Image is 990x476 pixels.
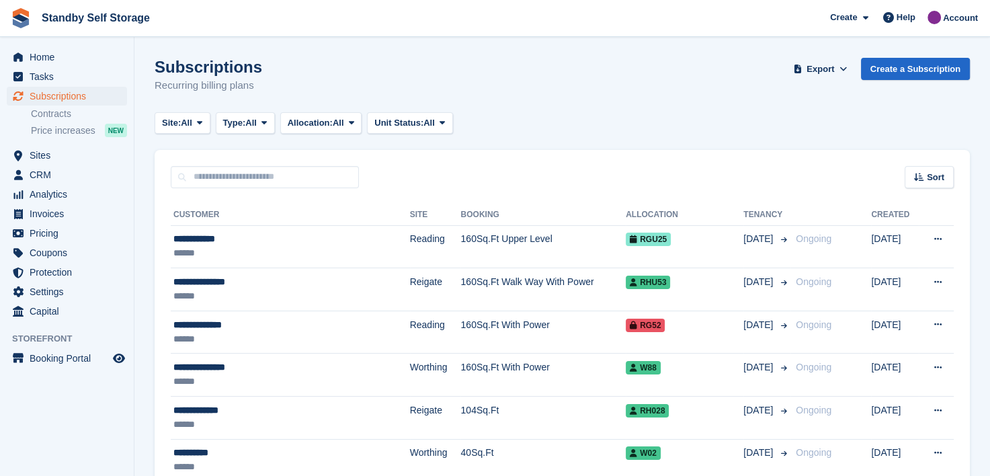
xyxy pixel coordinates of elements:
span: [DATE] [743,275,776,289]
td: [DATE] [871,311,919,354]
td: Worthing [410,354,461,397]
a: menu [7,67,127,86]
span: [DATE] [743,403,776,418]
span: Coupons [30,243,110,262]
th: Allocation [626,204,743,226]
span: Sites [30,146,110,165]
a: Create a Subscription [861,58,970,80]
span: Allocation: [288,116,333,130]
span: Ongoing [796,405,831,415]
span: Ongoing [796,447,831,458]
a: menu [7,146,127,165]
td: 104Sq.Ft [460,397,626,440]
td: 160Sq.Ft With Power [460,311,626,354]
td: Reigate [410,268,461,311]
td: Reigate [410,397,461,440]
span: Pricing [30,224,110,243]
a: menu [7,185,127,204]
td: 160Sq.Ft With Power [460,354,626,397]
span: Capital [30,302,110,321]
button: Type: All [216,112,275,134]
th: Booking [460,204,626,226]
span: [DATE] [743,318,776,332]
td: Reading [410,225,461,268]
a: menu [7,165,127,184]
a: menu [7,87,127,106]
span: W02 [626,446,661,460]
span: Analytics [30,185,110,204]
td: [DATE] [871,397,919,440]
p: Recurring billing plans [155,78,262,93]
span: W88 [626,361,661,374]
span: All [181,116,192,130]
span: Ongoing [796,276,831,287]
span: Ongoing [796,233,831,244]
span: CRM [30,165,110,184]
span: Unit Status: [374,116,423,130]
span: Ongoing [796,319,831,330]
span: Type: [223,116,246,130]
a: Standby Self Storage [36,7,155,29]
span: Help [897,11,915,24]
span: Storefront [12,332,134,346]
button: Site: All [155,112,210,134]
span: Home [30,48,110,67]
img: Sue Ford [927,11,941,24]
a: Price increases NEW [31,123,127,138]
span: Subscriptions [30,87,110,106]
img: stora-icon-8386f47178a22dfd0bd8f6a31ec36ba5ce8667c1dd55bd0f319d3a0aa187defe.svg [11,8,31,28]
a: Preview store [111,350,127,366]
div: NEW [105,124,127,137]
span: Settings [30,282,110,301]
a: menu [7,263,127,282]
td: [DATE] [871,225,919,268]
span: Invoices [30,204,110,223]
a: menu [7,48,127,67]
span: RHU53 [626,276,670,289]
span: RH028 [626,404,669,418]
span: Ongoing [796,362,831,372]
button: Export [791,58,850,80]
span: Booking Portal [30,349,110,368]
a: menu [7,282,127,301]
td: Reading [410,311,461,354]
span: RG52 [626,319,665,332]
a: menu [7,243,127,262]
span: [DATE] [743,446,776,460]
a: menu [7,204,127,223]
span: Create [830,11,857,24]
a: menu [7,224,127,243]
th: Created [871,204,919,226]
th: Tenancy [743,204,790,226]
td: 160Sq.Ft Upper Level [460,225,626,268]
td: [DATE] [871,268,919,311]
span: Sort [927,171,944,184]
span: Protection [30,263,110,282]
span: Export [807,63,834,76]
a: menu [7,349,127,368]
td: [DATE] [871,354,919,397]
span: All [423,116,435,130]
span: Tasks [30,67,110,86]
span: RGU25 [626,233,671,246]
span: [DATE] [743,360,776,374]
th: Site [410,204,461,226]
span: All [245,116,257,130]
span: [DATE] [743,232,776,246]
span: Price increases [31,124,95,137]
span: All [333,116,344,130]
td: 160Sq.Ft Walk Way With Power [460,268,626,311]
span: Site: [162,116,181,130]
th: Customer [171,204,410,226]
a: Contracts [31,108,127,120]
a: menu [7,302,127,321]
button: Allocation: All [280,112,362,134]
button: Unit Status: All [367,112,452,134]
h1: Subscriptions [155,58,262,76]
span: Account [943,11,978,25]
